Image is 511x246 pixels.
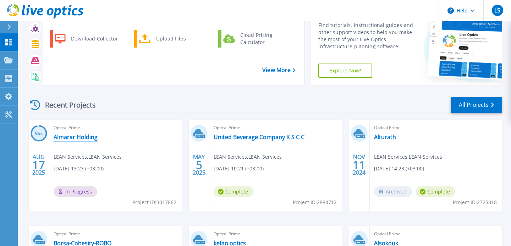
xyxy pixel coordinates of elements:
[374,186,412,197] span: Archived
[54,124,177,132] span: Optical Prime
[54,133,98,141] a: Almarar Holding
[67,32,121,46] div: Download Collector
[374,230,498,238] span: Optical Prime
[214,165,264,173] span: [DATE] 10:21 (+03:00)
[494,7,500,13] span: LS
[237,32,289,46] div: Cloud Pricing Calculator
[352,152,366,178] div: NOV 2024
[132,198,176,206] span: Project ID: 3017862
[27,96,105,114] div: Recent Projects
[32,152,45,178] div: AUG 2025
[214,153,282,161] span: LEAN Services , LEAN Services
[218,30,291,48] a: Cloud Pricing Calculator
[416,186,455,197] span: Complete
[374,165,424,173] span: [DATE] 14:23 (+03:00)
[153,32,205,46] div: Upload Files
[318,22,414,50] div: Find tutorials, instructional guides and other support videos to help you make the most of your L...
[40,132,43,136] span: %
[54,186,97,197] span: In Progress
[54,153,122,161] span: LEAN Services , LEAN Services
[353,162,366,168] span: 11
[196,162,202,168] span: 5
[134,30,207,48] a: Upload Files
[32,162,45,168] span: 17
[50,30,123,48] a: Download Collector
[374,133,396,141] a: Alturath
[262,67,295,73] a: View More
[318,64,372,78] a: Explore Now!
[54,165,104,173] span: [DATE] 13:23 (+03:00)
[214,124,337,132] span: Optical Prime
[214,186,253,197] span: Complete
[192,152,206,178] div: MAY 2025
[451,97,502,113] a: All Projects
[31,130,47,138] h3: 96
[214,133,304,141] a: United Beverage Company K S C C
[453,198,497,206] span: Project ID: 2725318
[214,230,337,238] span: Optical Prime
[54,230,177,238] span: Optical Prime
[374,153,442,161] span: LEAN Services , LEAN Services
[293,198,337,206] span: Project ID: 2884712
[374,124,498,132] span: Optical Prime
